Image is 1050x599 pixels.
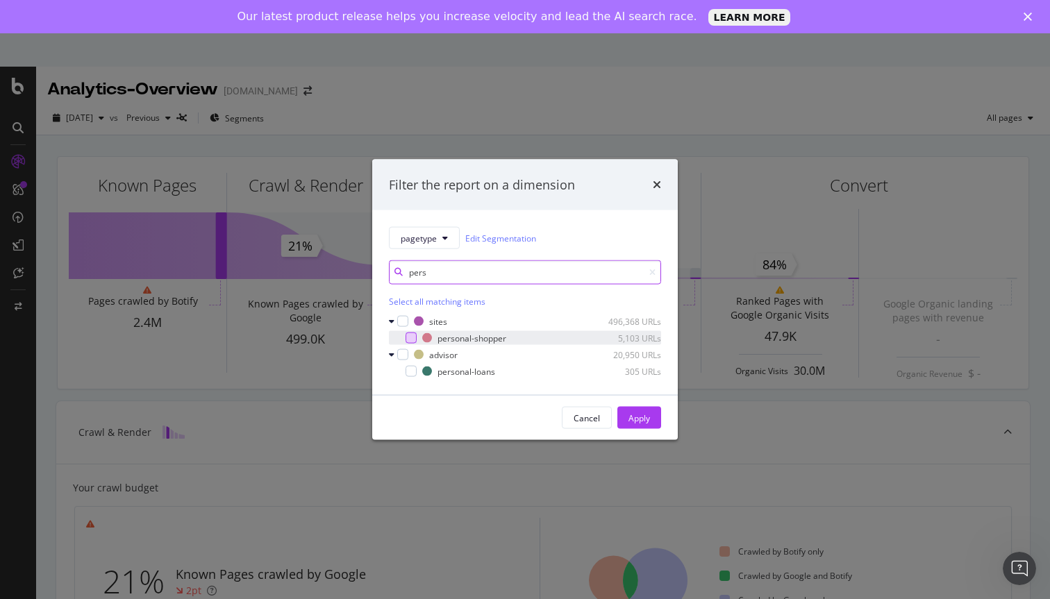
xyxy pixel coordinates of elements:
iframe: Intercom live chat [1003,552,1036,585]
a: Edit Segmentation [465,230,536,245]
div: Filter the report on a dimension [389,176,575,194]
div: 496,368 URLs [593,315,661,327]
input: Search [389,260,661,285]
button: Apply [617,407,661,429]
div: Select all matching items [389,296,661,307]
div: times [653,176,661,194]
div: sites [429,315,447,327]
div: advisor [429,348,458,360]
div: 20,950 URLs [593,348,661,360]
div: modal [372,159,678,440]
div: Close [1024,12,1037,21]
div: Cancel [574,412,600,423]
span: pagetype [401,232,437,244]
div: personal-loans [437,365,495,377]
a: LEARN MORE [708,9,791,26]
div: Our latest product release helps you increase velocity and lead the AI search race. [237,10,697,24]
div: 305 URLs [593,365,661,377]
button: pagetype [389,227,460,249]
div: Apply [628,412,650,423]
div: 5,103 URLs [593,332,661,344]
button: Cancel [562,407,612,429]
div: personal-shopper [437,332,506,344]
